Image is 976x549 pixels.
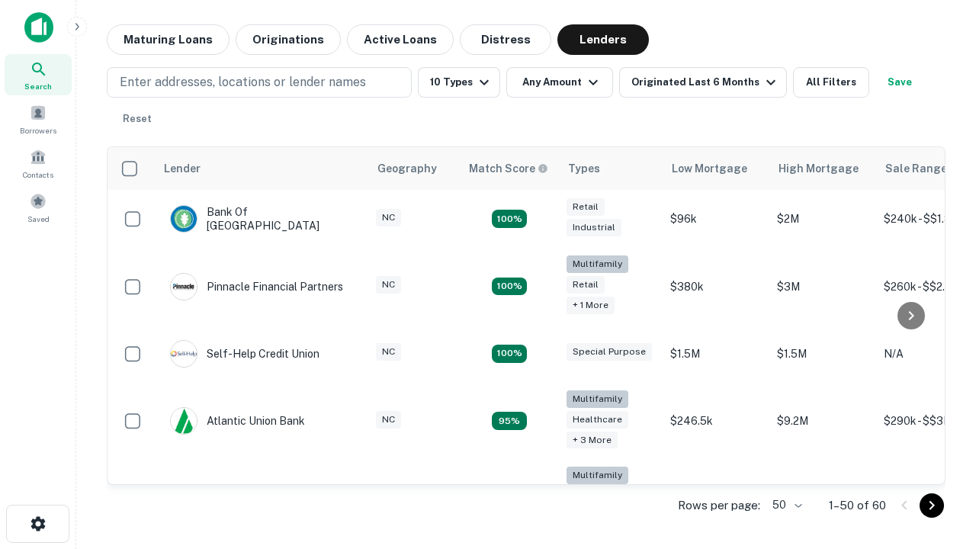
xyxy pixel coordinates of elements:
div: Low Mortgage [672,159,747,178]
div: Capitalize uses an advanced AI algorithm to match your search with the best lender. The match sco... [469,160,548,177]
td: $9.2M [769,383,876,460]
button: Enter addresses, locations or lender names [107,67,412,98]
div: + 3 more [567,432,618,449]
div: + 1 more [567,297,615,314]
td: $380k [663,248,769,325]
td: $246k [663,459,769,536]
div: Matching Properties: 17, hasApolloMatch: undefined [492,278,527,296]
span: Contacts [23,169,53,181]
div: Multifamily [567,390,628,408]
th: Low Mortgage [663,147,769,190]
div: Retail [567,276,605,294]
iframe: Chat Widget [900,427,976,500]
button: 10 Types [418,67,500,98]
div: Retail [567,198,605,216]
div: The Fidelity Bank [170,484,294,512]
a: Search [5,54,72,95]
div: Industrial [567,219,621,236]
td: $2M [769,190,876,248]
div: Multifamily [567,255,628,273]
div: Healthcare [567,411,628,429]
h6: Match Score [469,160,545,177]
th: Geography [368,147,460,190]
span: Borrowers [20,124,56,136]
div: NC [376,276,401,294]
div: Special Purpose [567,343,652,361]
p: Rows per page: [678,496,760,515]
div: Matching Properties: 11, hasApolloMatch: undefined [492,345,527,363]
td: $3M [769,248,876,325]
div: Self-help Credit Union [170,340,319,368]
div: Multifamily [567,467,628,484]
button: All Filters [793,67,869,98]
span: Search [24,80,52,92]
th: High Mortgage [769,147,876,190]
div: Originated Last 6 Months [631,73,780,91]
div: NC [376,209,401,226]
div: Pinnacle Financial Partners [170,273,343,300]
td: $1.5M [663,325,769,383]
button: Reset [113,104,162,134]
button: Distress [460,24,551,55]
th: Types [559,147,663,190]
div: High Mortgage [779,159,859,178]
div: 50 [766,494,804,516]
th: Lender [155,147,368,190]
span: Saved [27,213,50,225]
th: Capitalize uses an advanced AI algorithm to match your search with the best lender. The match sco... [460,147,559,190]
div: Atlantic Union Bank [170,407,305,435]
button: Maturing Loans [107,24,230,55]
div: Geography [377,159,437,178]
td: $246.5k [663,383,769,460]
div: Types [568,159,600,178]
div: NC [376,411,401,429]
td: $96k [663,190,769,248]
td: $1.5M [769,325,876,383]
td: $3.2M [769,459,876,536]
button: Originated Last 6 Months [619,67,787,98]
p: Enter addresses, locations or lender names [120,73,366,91]
button: Active Loans [347,24,454,55]
div: Sale Range [885,159,947,178]
div: Matching Properties: 15, hasApolloMatch: undefined [492,210,527,228]
a: Borrowers [5,98,72,140]
button: Go to next page [920,493,944,518]
div: Lender [164,159,201,178]
img: picture [171,206,197,232]
button: Lenders [557,24,649,55]
button: Any Amount [506,67,613,98]
div: Bank Of [GEOGRAPHIC_DATA] [170,205,353,233]
img: picture [171,341,197,367]
img: picture [171,274,197,300]
a: Contacts [5,143,72,184]
div: Matching Properties: 9, hasApolloMatch: undefined [492,412,527,430]
button: Save your search to get updates of matches that match your search criteria. [875,67,924,98]
img: capitalize-icon.png [24,12,53,43]
img: picture [171,408,197,434]
button: Originations [236,24,341,55]
div: NC [376,343,401,361]
p: 1–50 of 60 [829,496,886,515]
a: Saved [5,187,72,228]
